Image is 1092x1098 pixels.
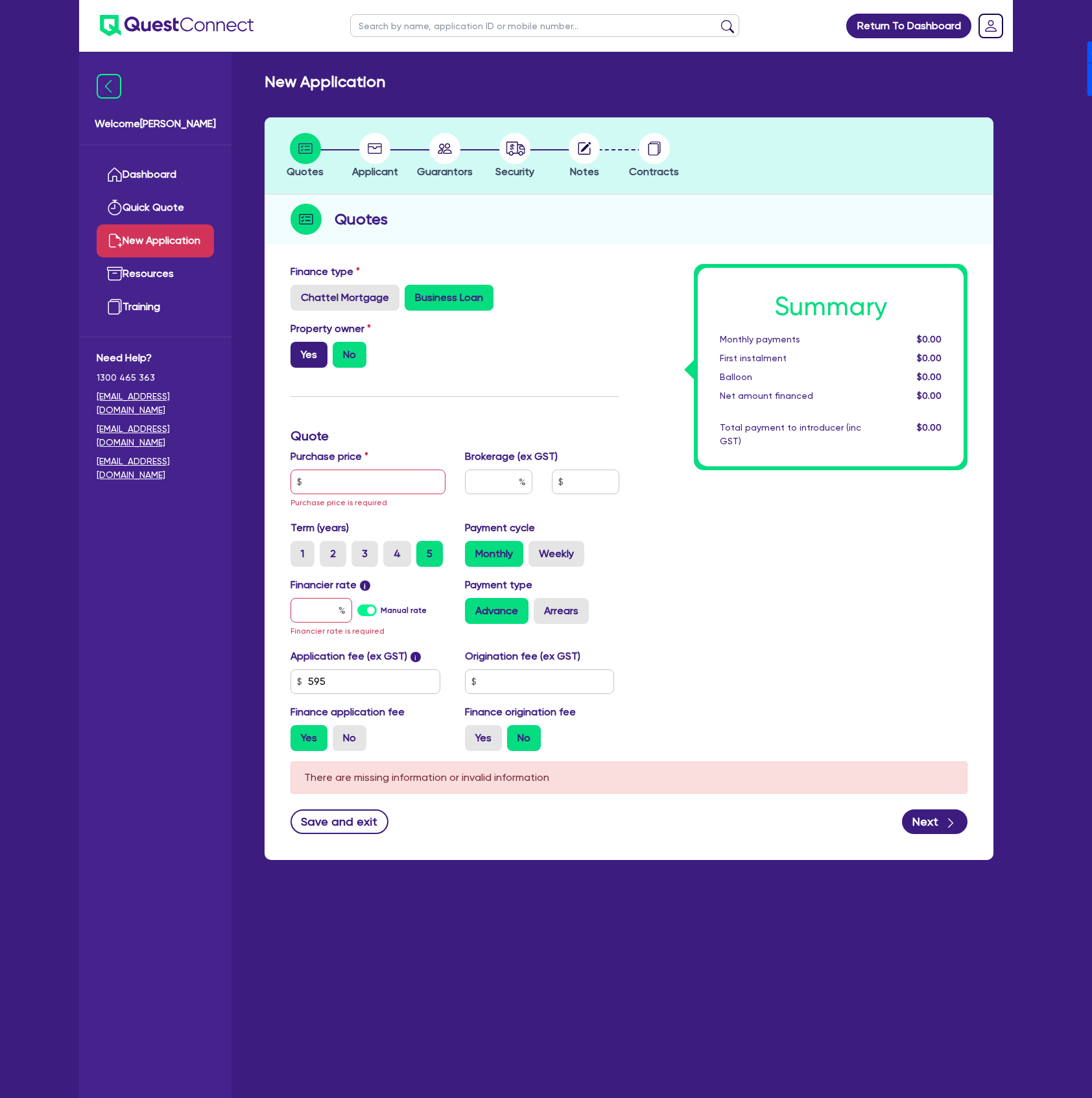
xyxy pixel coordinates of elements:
[465,520,535,536] label: Payment cycle
[465,649,580,664] label: Origination fee (ex GST)
[291,498,387,507] span: Purchase price is required
[710,421,871,448] div: Total payment to introducer (inc GST)
[291,264,360,280] label: Finance type
[97,455,214,482] a: [EMAIL_ADDRESS][DOMAIN_NAME]
[320,541,346,567] label: 2
[570,165,599,178] span: Notes
[265,73,385,91] h2: New Application
[97,371,214,385] span: 1300 465 363
[405,285,493,311] label: Business Loan
[534,598,589,624] label: Arrears
[291,342,327,368] label: Yes
[97,158,214,191] a: Dashboard
[351,541,378,567] label: 3
[100,15,254,36] img: quest-connect-logo-blue
[97,257,214,291] a: Resources
[917,390,942,401] span: $0.00
[291,809,388,834] button: Save and exit
[416,541,443,567] label: 5
[335,208,388,231] h2: Quotes
[333,342,366,368] label: No
[97,291,214,324] a: Training
[629,165,679,178] span: Contracts
[291,761,967,794] div: There are missing information or invalid information
[287,165,324,178] span: Quotes
[974,9,1008,43] a: Dropdown toggle
[97,224,214,257] a: New Application
[507,725,541,751] label: No
[291,725,327,751] label: Yes
[410,652,421,662] span: i
[291,321,371,337] label: Property owner
[528,541,584,567] label: Weekly
[97,390,214,417] a: [EMAIL_ADDRESS][DOMAIN_NAME]
[917,372,942,382] span: $0.00
[465,449,558,464] label: Brokerage (ex GST)
[846,14,971,38] a: Return To Dashboard
[291,204,322,235] img: step-icon
[917,353,942,363] span: $0.00
[902,809,967,834] button: Next
[495,165,534,178] span: Security
[291,577,370,593] label: Financier rate
[107,233,123,248] img: new-application
[107,266,123,281] img: resources
[291,520,349,536] label: Term (years)
[291,285,399,311] label: Chattel Mortgage
[291,649,407,664] label: Application fee (ex GST)
[710,352,871,365] div: First instalment
[97,74,121,99] img: icon-menu-close
[710,389,871,403] div: Net amount financed
[291,541,315,567] label: 1
[333,725,366,751] label: No
[720,291,942,322] h1: Summary
[710,370,871,384] div: Balloon
[291,428,619,444] h3: Quote
[465,704,576,720] label: Finance origination fee
[710,333,871,346] div: Monthly payments
[107,299,123,315] img: training
[360,580,370,591] span: i
[352,165,398,178] span: Applicant
[97,422,214,449] a: [EMAIL_ADDRESS][DOMAIN_NAME]
[107,200,123,215] img: quick-quote
[381,604,427,616] label: Manual rate
[350,14,739,37] input: Search by name, application ID or mobile number...
[383,541,411,567] label: 4
[465,598,528,624] label: Advance
[291,449,368,464] label: Purchase price
[95,116,216,132] span: Welcome [PERSON_NAME]
[97,350,214,366] span: Need Help?
[465,725,502,751] label: Yes
[291,627,385,636] span: Financier rate is required
[465,577,532,593] label: Payment type
[417,165,473,178] span: Guarantors
[917,422,942,433] span: $0.00
[917,334,942,344] span: $0.00
[291,704,405,720] label: Finance application fee
[97,191,214,224] a: Quick Quote
[465,541,523,567] label: Monthly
